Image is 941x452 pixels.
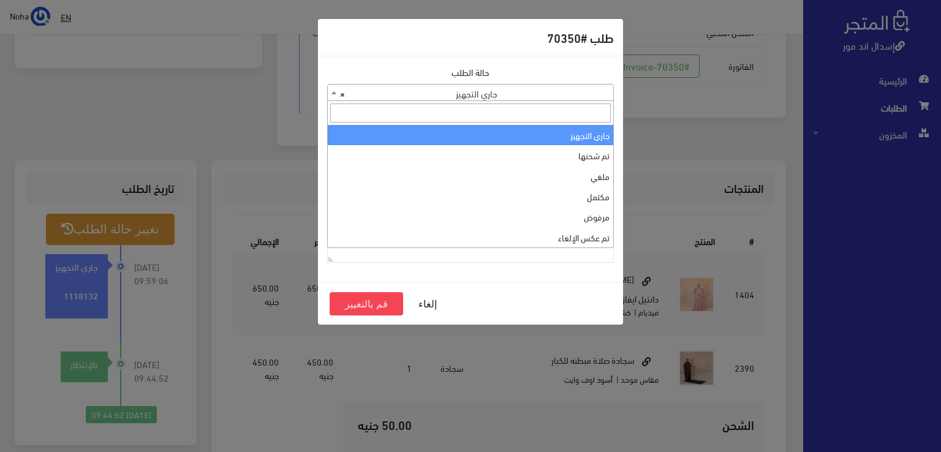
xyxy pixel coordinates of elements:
li: ملغي [328,166,613,186]
li: جاري التجهيز [328,125,613,145]
button: قم بالتغيير [330,292,403,315]
label: حالة الطلب [452,66,489,79]
li: مكتمل [328,186,613,206]
span: جاري التجهيز [328,85,613,102]
button: إلغاء [403,292,452,315]
li: مرفوض [328,206,613,227]
li: تم عكس الإلغاء [328,227,613,247]
h5: طلب #70350 [547,28,614,47]
li: تم شحنها [328,145,613,165]
span: × [340,85,345,102]
span: جاري التجهيز [327,84,614,101]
